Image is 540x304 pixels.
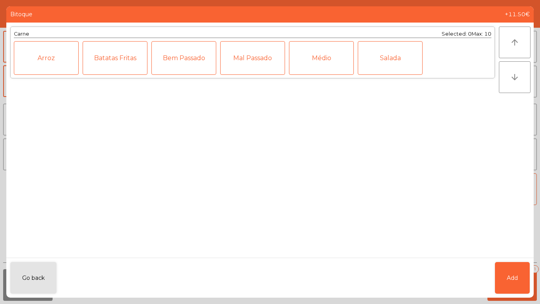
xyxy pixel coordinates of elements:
span: Selected: 0 [442,31,472,37]
span: Max: 10 [472,31,491,37]
button: arrow_downward [499,61,531,93]
div: Bem Passado [151,41,216,75]
div: Arroz [14,41,79,75]
div: Carne [14,30,29,38]
div: Mal Passado [220,41,285,75]
div: Batatas Fritas [83,41,147,75]
div: Salada [358,41,423,75]
i: arrow_upward [510,38,519,47]
span: +11.50€ [505,10,530,19]
button: Add [495,262,530,294]
button: Go back [10,262,57,294]
span: Add [507,274,518,282]
div: Médio [289,41,354,75]
button: arrow_upward [499,27,531,58]
i: arrow_downward [510,72,519,82]
span: Bitoque [10,10,32,19]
